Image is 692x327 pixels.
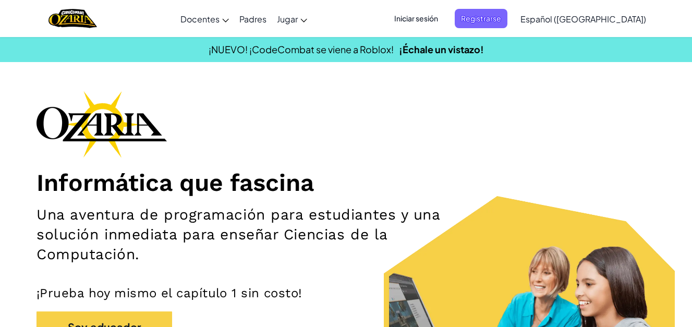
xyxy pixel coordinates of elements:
[48,8,97,29] a: Ozaria by CodeCombat logo
[180,14,220,25] span: Docentes
[175,5,234,33] a: Docentes
[48,8,97,29] img: Home
[234,5,272,33] a: Padres
[520,14,646,25] span: Español ([GEOGRAPHIC_DATA])
[209,43,394,55] span: ¡NUEVO! ¡CodeCombat se viene a Roblox!
[388,9,444,28] button: Iniciar sesión
[455,9,507,28] button: Registrarse
[37,285,655,301] p: ¡Prueba hoy mismo el capítulo 1 sin costo!
[37,91,167,158] img: Ozaria branding logo
[37,205,451,264] h2: Una aventura de programación para estudiantes y una solución inmediata para enseñar Ciencias de l...
[277,14,298,25] span: Jugar
[272,5,312,33] a: Jugar
[37,168,655,197] h1: Informática que fascina
[515,5,651,33] a: Español ([GEOGRAPHIC_DATA])
[399,43,484,55] a: ¡Échale un vistazo!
